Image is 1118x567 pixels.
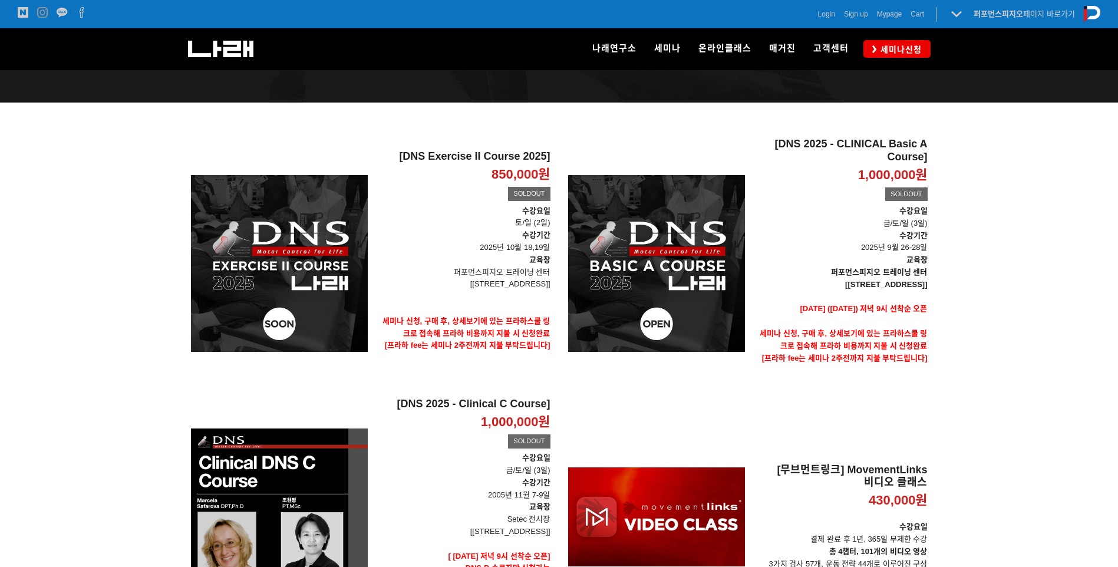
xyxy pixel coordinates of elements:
[899,522,928,531] strong: 수강요일
[829,547,928,556] strong: 총 4챕터, 101개의 비디오 영상
[377,513,550,526] p: Setec 전시장
[592,43,636,54] span: 나래연구소
[877,44,922,55] span: 세미나신청
[813,43,849,54] span: 고객센터
[529,502,550,511] strong: 교육장
[869,492,928,509] p: 430,000원
[754,138,928,389] a: [DNS 2025 - CLINICAL Basic A Course] 1,000,000원 SOLDOUT 수강요일금/토/일 (3일)수강기간 2025년 9월 26-28일교육장퍼포먼스...
[877,8,902,20] a: Mypage
[974,9,1075,18] a: 퍼포먼스피지오페이지 바로가기
[385,341,550,350] span: [프라하 fee는 세미나 2주전까지 지불 부탁드립니다]
[529,255,550,264] strong: 교육장
[831,268,927,276] strong: 퍼포먼스피지오 트레이닝 센터
[698,43,751,54] span: 온라인클래스
[481,414,550,431] p: 1,000,000원
[492,166,550,183] p: 850,000원
[382,317,550,338] strong: 세미나 신청, 구매 후, 상세보기에 있는 프라하스쿨 링크로 접속해 프라하 비용까지 지불 시 신청완료
[754,138,928,163] h2: [DNS 2025 - CLINICAL Basic A Course]
[522,206,550,215] strong: 수강요일
[974,9,1023,18] strong: 퍼포먼스피지오
[899,231,928,240] strong: 수강기간
[645,28,690,70] a: 세미나
[377,477,550,502] p: 2005년 11월 7-9일
[508,187,550,201] div: SOLDOUT
[804,28,858,70] a: 고객센터
[377,150,550,163] h2: [DNS Exercise II Course 2025]
[899,206,928,215] strong: 수강요일
[522,453,550,462] strong: 수강요일
[844,8,868,20] a: Sign up
[818,8,835,20] a: Login
[760,28,804,70] a: 매거진
[522,478,550,487] strong: 수강기간
[377,266,550,279] p: 퍼포먼스피지오 트레이닝 센터
[377,205,550,230] p: 토/일 (2일)
[508,434,550,449] div: SOLDOUT
[377,278,550,291] p: [[STREET_ADDRESS]]
[522,230,550,239] strong: 수강기간
[885,187,927,202] div: SOLDOUT
[654,43,681,54] span: 세미나
[448,552,550,561] strong: [ [DATE] 저녁 9시 선착순 오픈]
[377,526,550,538] p: [[STREET_ADDRESS]]
[377,452,550,477] p: 금/토/일 (3일)
[754,464,928,489] h2: [무브먼트링크] MovementLinks 비디오 클래스
[377,150,550,376] a: [DNS Exercise II Course 2025] 850,000원 SOLDOUT 수강요일토/일 (2일)수강기간 2025년 10월 18,19일교육장퍼포먼스피지오 트레이닝 센...
[769,43,796,54] span: 매거진
[754,230,928,255] p: 2025년 9월 26-28일
[845,280,927,289] strong: [[STREET_ADDRESS]]
[754,205,928,230] p: 금/토/일 (3일)
[911,8,924,20] a: Cart
[377,229,550,254] p: 2025년 10월 18,19일
[800,304,927,313] span: [DATE] ([DATE]) 저녁 9시 선착순 오픈
[858,167,928,184] p: 1,000,000원
[690,28,760,70] a: 온라인클래스
[583,28,645,70] a: 나래연구소
[760,329,928,350] strong: 세미나 신청, 구매 후, 상세보기에 있는 프라하스쿨 링크로 접속해 프라하 비용까지 지불 시 신청완료
[863,40,931,57] a: 세미나신청
[906,255,928,264] strong: 교육장
[762,354,928,362] span: [프라하 fee는 세미나 2주전까지 지불 부탁드립니다]
[377,398,550,411] h2: [DNS 2025 - Clinical C Course]
[754,521,928,546] p: 결제 완료 후 1년, 365일 무제한 수강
